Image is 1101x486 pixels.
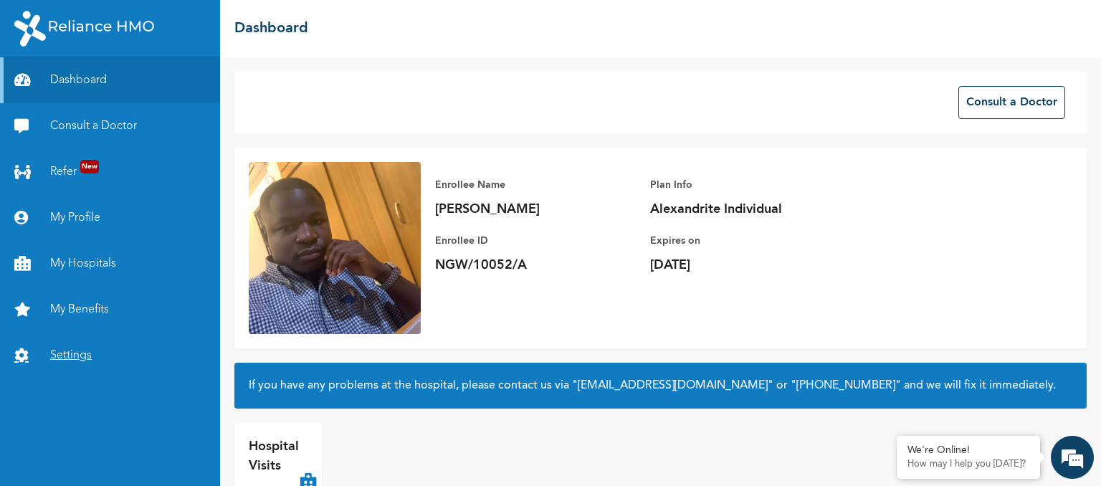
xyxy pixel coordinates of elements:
[907,459,1029,470] p: How may I help you today?
[907,444,1029,457] div: We're Online!
[249,437,299,476] p: Hospital Visits
[435,201,636,218] p: [PERSON_NAME]
[235,7,270,42] div: Minimize live chat window
[791,380,901,391] a: "[PHONE_NUMBER]"
[435,257,636,274] p: NGW/10052/A
[650,232,851,249] p: Expires on
[249,162,421,334] img: Enrollee
[435,176,636,194] p: Enrollee Name
[650,176,851,194] p: Plan Info
[650,201,851,218] p: Alexandrite Individual
[234,18,308,39] h2: Dashboard
[83,165,198,310] span: We're online!
[27,72,58,108] img: d_794563401_company_1708531726252_794563401
[958,86,1065,119] button: Consult a Doctor
[572,380,773,391] a: "[EMAIL_ADDRESS][DOMAIN_NAME]"
[75,80,241,99] div: Chat with us now
[80,160,99,173] span: New
[650,257,851,274] p: [DATE]
[7,435,140,445] span: Conversation
[249,377,1072,394] h2: If you have any problems at the hospital, please contact us via or and we will fix it immediately.
[140,410,274,454] div: FAQs
[7,360,273,410] textarea: Type your message and hit 'Enter'
[14,11,154,47] img: RelianceHMO's Logo
[435,232,636,249] p: Enrollee ID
